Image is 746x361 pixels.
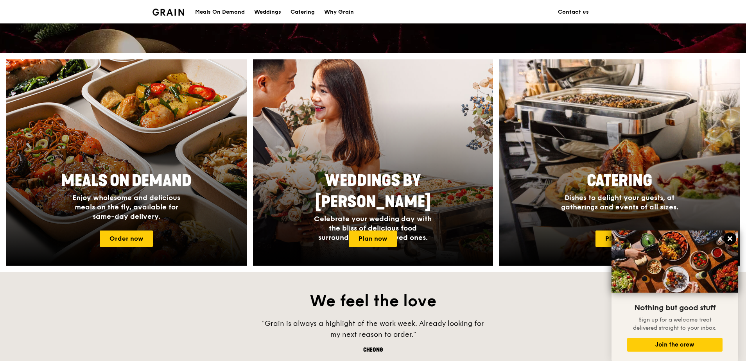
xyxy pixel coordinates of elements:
div: Cheong [256,346,490,354]
a: Catering [286,0,319,24]
span: Catering [587,172,652,190]
span: Meals On Demand [61,172,192,190]
span: Enjoy wholesome and delicious meals on the fly, available for same-day delivery. [72,193,180,221]
span: Weddings by [PERSON_NAME] [315,172,431,211]
button: Join the crew [627,338,723,352]
div: Catering [291,0,315,24]
button: Close [724,232,736,245]
a: Plan now [595,231,644,247]
img: Grain [152,9,184,16]
a: Weddings [249,0,286,24]
span: Sign up for a welcome treat delivered straight to your inbox. [633,316,717,331]
div: Why Grain [324,0,354,24]
img: DSC07876-Edit02-Large.jpeg [612,231,738,293]
a: Weddings by [PERSON_NAME]Celebrate your wedding day with the bliss of delicious food surrounded b... [253,59,493,266]
div: Meals On Demand [195,0,245,24]
span: Dishes to delight your guests, at gatherings and events of all sizes. [561,193,678,211]
div: Weddings [254,0,281,24]
a: Plan now [349,231,397,247]
span: Nothing but good stuff [634,303,716,313]
a: Meals On DemandEnjoy wholesome and delicious meals on the fly, available for same-day delivery.Or... [6,59,247,266]
img: catering-card.e1cfaf3e.jpg [499,59,740,266]
a: Why Grain [319,0,359,24]
a: CateringDishes to delight your guests, at gatherings and events of all sizes.Plan now [499,59,740,266]
img: meals-on-demand-card.d2b6f6db.png [6,59,247,266]
div: "Grain is always a highlight of the work week. Already looking for my next reason to order.” [256,318,490,340]
a: Contact us [553,0,594,24]
a: Order now [100,231,153,247]
span: Celebrate your wedding day with the bliss of delicious food surrounded by your loved ones. [314,214,432,242]
img: weddings-card.4f3003b8.jpg [253,59,493,266]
